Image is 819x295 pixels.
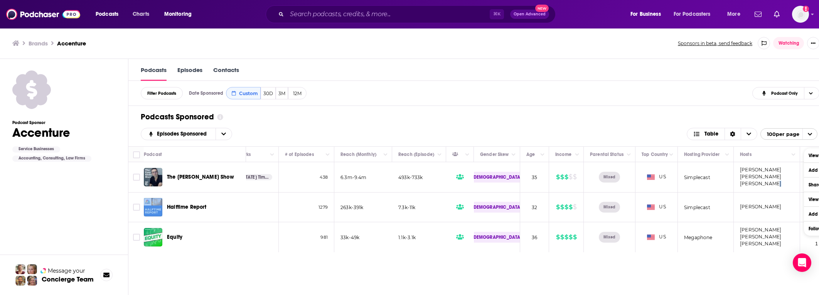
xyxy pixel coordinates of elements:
[133,204,140,211] span: Toggle select row
[510,10,549,19] button: Open AdvancedNew
[42,275,94,283] h3: Concierge Team
[727,9,740,20] span: More
[740,174,781,179] a: [PERSON_NAME]
[27,276,37,286] img: Barbara Profile
[565,231,568,243] span: $
[141,128,247,140] h2: Choose List sort
[15,264,25,274] img: Sydney Profile
[159,8,202,20] button: open menu
[535,5,549,12] span: New
[133,9,149,20] span: Charts
[555,150,571,159] div: Income
[467,232,526,243] div: [DEMOGRAPHIC_DATA]
[687,128,757,140] h2: Choose View
[57,40,86,47] h3: Accenture
[760,128,817,140] button: open menu
[704,131,718,137] span: Table
[740,150,752,159] div: Hosts
[642,150,668,159] div: Top Country
[398,204,415,211] p: 7.3k-11k
[569,231,572,243] span: $
[556,231,559,243] span: $
[216,128,232,140] button: open menu
[318,204,328,211] p: 1279
[725,128,741,140] div: Sort Direction
[12,125,116,140] h1: Accenture
[48,267,85,275] span: Message your
[141,112,214,122] h1: Podcasts Sponsored
[509,150,518,159] button: Column Actions
[29,40,48,47] a: Brands
[157,131,209,137] span: Episodes Sponsored
[463,150,472,159] button: Column Actions
[773,37,804,49] button: Watching
[27,264,37,274] img: Jules Profile
[771,91,798,96] span: Podcast Only
[532,174,537,180] span: 35
[6,7,80,22] a: Podchaser - Follow, Share and Rate Podcasts
[590,150,624,159] div: Parental Status
[630,9,661,20] span: For Business
[560,171,564,183] span: $
[398,150,434,159] div: Reach (Episode)
[167,234,182,240] span: Equity
[740,241,781,246] a: [PERSON_NAME]
[288,87,307,99] button: 12M
[803,6,809,12] svg: Add a profile image
[684,234,713,241] p: Megaphone
[792,6,809,23] img: User Profile
[435,150,444,159] button: Column Actions
[398,234,416,241] p: 1.1k-3.1k
[452,150,463,159] div: Has Guests
[684,150,720,159] div: Hosting Provider
[273,5,563,23] div: Search podcasts, credits, & more...
[226,87,261,99] button: Custom
[723,150,732,159] button: Column Actions
[556,171,559,183] span: $
[722,8,750,20] button: open menu
[144,228,162,246] img: Equity
[752,8,765,21] a: Show notifications dropdown
[674,9,711,20] span: For Podcasters
[624,150,634,159] button: Column Actions
[144,198,162,216] img: Halftime Report
[167,203,207,211] a: Halftime Report
[231,174,272,180] a: [US_STATE] Times
[740,234,781,240] a: [PERSON_NAME]
[239,91,258,96] span: Custom
[276,87,288,99] button: 3M
[90,8,128,20] button: open menu
[467,172,526,183] div: [DEMOGRAPHIC_DATA]
[128,8,154,20] a: Charts
[789,150,798,159] button: Column Actions
[285,150,314,159] div: # of Episodes
[565,201,568,213] span: $
[573,171,576,183] span: $
[625,8,671,20] button: open menu
[147,91,176,96] span: Filter Podcasts
[793,253,811,272] div: Open Intercom Messenger
[144,150,162,159] div: Podcast
[556,201,559,213] span: $
[599,202,620,213] div: Mixed
[340,204,364,211] p: 263k-391k
[532,204,537,210] span: 32
[669,8,722,20] button: open menu
[189,91,223,96] h4: Date Sponsored
[12,156,91,162] div: Accounting, Consulting, Law Firms
[133,234,140,241] span: Toggle select row
[490,9,504,19] span: ⌘ K
[740,167,781,173] a: [PERSON_NAME]
[771,8,783,21] a: Show notifications dropdown
[12,120,116,125] h3: Podcast Sponsor
[340,150,376,159] div: Reach (Monthly)
[676,40,755,47] button: Sponsors in beta, send feedback
[560,201,564,213] span: $
[684,204,710,211] p: Simplecast
[740,204,781,210] a: [PERSON_NAME]
[133,174,140,181] span: Toggle select row
[569,201,572,213] span: $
